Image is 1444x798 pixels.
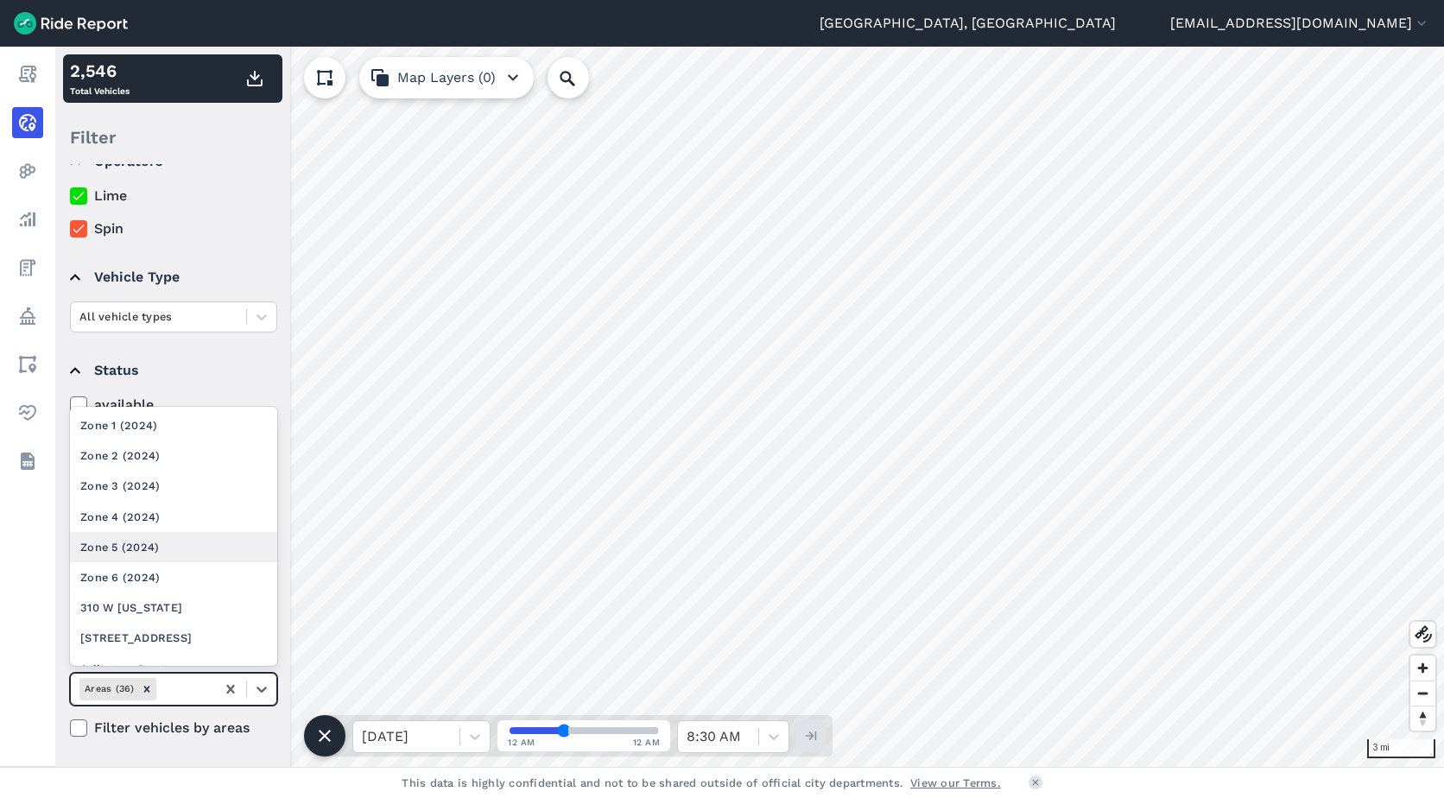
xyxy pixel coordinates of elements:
[55,47,1444,767] canvas: Map
[1410,655,1435,681] button: Zoom in
[1410,706,1435,731] button: Reset bearing to north
[1367,739,1435,758] div: 3 mi
[70,654,277,684] div: Arlington Court
[70,718,277,738] label: Filter vehicles by areas
[12,446,43,477] a: Datasets
[70,471,277,501] div: Zone 3 (2024)
[70,218,277,239] label: Spin
[12,301,43,332] a: Policy
[70,592,277,623] div: 310 W [US_STATE]
[70,440,277,471] div: Zone 2 (2024)
[70,346,275,395] summary: Status
[70,186,277,206] label: Lime
[79,678,137,700] div: Areas (36)
[70,502,277,532] div: Zone 4 (2024)
[137,678,156,700] div: Remove Areas (36)
[1410,681,1435,706] button: Zoom out
[1170,13,1430,34] button: [EMAIL_ADDRESS][DOMAIN_NAME]
[63,111,282,164] div: Filter
[70,253,275,301] summary: Vehicle Type
[12,252,43,283] a: Fees
[70,623,277,653] div: [STREET_ADDRESS]
[12,155,43,187] a: Heatmaps
[70,58,130,84] div: 2,546
[12,107,43,138] a: Realtime
[14,12,128,35] img: Ride Report
[12,397,43,428] a: Health
[12,59,43,90] a: Report
[70,395,277,415] label: available
[70,562,277,592] div: Zone 6 (2024)
[70,410,277,440] div: Zone 1 (2024)
[633,736,661,749] span: 12 AM
[508,736,535,749] span: 12 AM
[12,349,43,380] a: Areas
[548,57,617,98] input: Search Location or Vehicles
[12,204,43,235] a: Analyze
[820,13,1116,34] a: [GEOGRAPHIC_DATA], [GEOGRAPHIC_DATA]
[70,58,130,99] div: Total Vehicles
[910,775,1001,791] a: View our Terms.
[70,532,277,562] div: Zone 5 (2024)
[359,57,534,98] button: Map Layers (0)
